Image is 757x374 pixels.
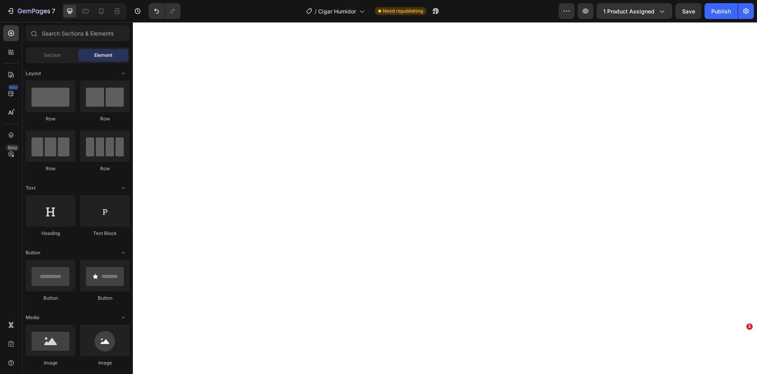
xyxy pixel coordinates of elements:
[26,249,40,256] span: Button
[682,8,695,15] span: Save
[26,295,75,302] div: Button
[44,52,61,59] span: Section
[117,311,130,324] span: Toggle open
[26,359,75,366] div: Image
[117,182,130,194] span: Toggle open
[52,6,55,16] p: 7
[730,335,749,354] iframe: Intercom live chat
[711,7,731,15] div: Publish
[117,246,130,259] span: Toggle open
[675,3,701,19] button: Save
[705,3,738,19] button: Publish
[80,359,130,366] div: Image
[26,230,75,237] div: Heading
[80,115,130,122] div: Row
[133,22,757,374] iframe: Design area
[3,3,59,19] button: 7
[746,323,753,330] span: 1
[6,145,19,151] div: Beta
[117,67,130,80] span: Toggle open
[80,230,130,237] div: Text Block
[80,295,130,302] div: Button
[26,314,39,321] span: Media
[26,184,35,192] span: Text
[149,3,181,19] div: Undo/Redo
[383,8,423,15] span: Need republishing
[603,7,654,15] span: 1 product assigned
[7,84,19,90] div: 450
[315,7,317,15] span: /
[94,52,112,59] span: Element
[26,70,41,77] span: Layout
[26,165,75,172] div: Row
[597,3,672,19] button: 1 product assigned
[80,165,130,172] div: Row
[318,7,356,15] span: Cigar Humidor
[26,25,130,41] input: Search Sections & Elements
[26,115,75,122] div: Row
